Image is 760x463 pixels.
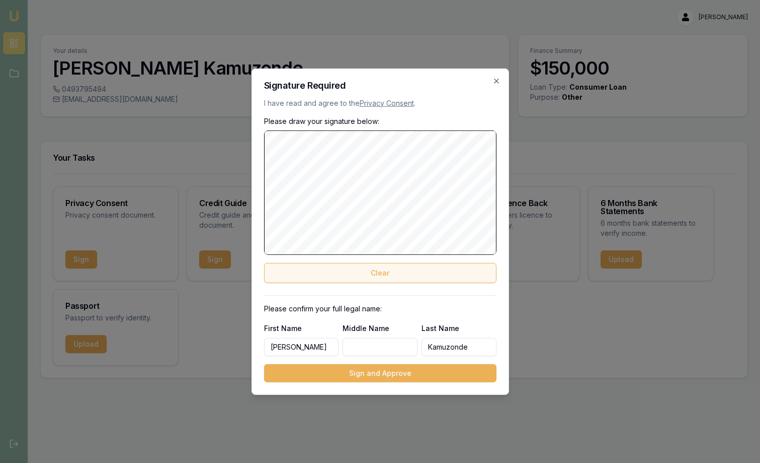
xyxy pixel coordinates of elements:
[264,81,496,90] h2: Signature Required
[264,364,496,382] button: Sign and Approve
[264,324,302,333] label: First Name
[264,263,496,283] button: Clear
[360,98,414,107] a: Privacy Consent
[264,304,496,314] p: Please confirm your full legal name:
[421,324,459,333] label: Last Name
[264,116,496,126] p: Please draw your signature below:
[264,98,496,108] p: I have read and agree to the .
[343,324,389,333] label: Middle Name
